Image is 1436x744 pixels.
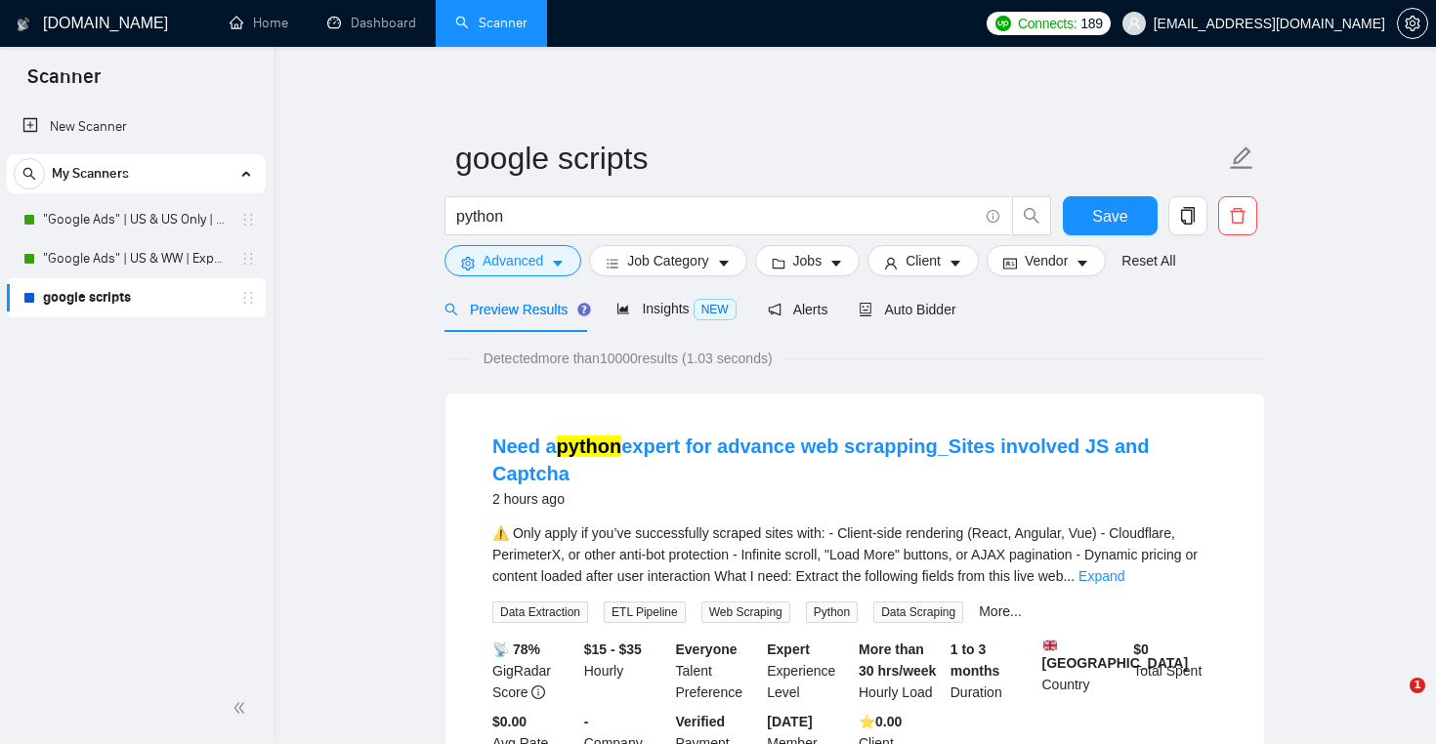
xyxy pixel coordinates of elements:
[531,685,545,699] span: info-circle
[15,167,44,181] span: search
[950,641,1000,679] b: 1 to 3 months
[979,603,1022,619] a: More...
[1092,204,1127,228] span: Save
[1063,196,1158,235] button: Save
[589,245,746,276] button: barsJob Categorycaret-down
[240,212,256,227] span: holder
[995,16,1011,31] img: upwork-logo.png
[1370,678,1416,724] iframe: Intercom live chat
[772,256,785,270] span: folder
[7,107,266,146] li: New Scanner
[767,714,812,729] b: [DATE]
[717,256,731,270] span: caret-down
[767,641,810,657] b: Expert
[694,299,737,320] span: NEW
[829,256,843,270] span: caret-down
[492,435,1149,484] a: Need apythonexpert for advance web scrapping_Sites involved JS and Captcha
[240,290,256,306] span: holder
[470,348,786,369] span: Detected more than 10000 results (1.03 seconds)
[43,200,229,239] a: "Google Ads" | US & US Only | Expert
[1397,16,1428,31] a: setting
[461,256,475,270] span: setting
[444,245,581,276] button: settingAdvancedcaret-down
[1129,639,1221,703] div: Total Spent
[1397,8,1428,39] button: setting
[949,256,962,270] span: caret-down
[7,154,266,317] li: My Scanners
[906,250,941,271] span: Client
[557,435,622,457] mark: python
[1168,196,1207,235] button: copy
[793,250,823,271] span: Jobs
[456,204,978,228] input: Search Freelance Jobs...
[240,251,256,267] span: holder
[483,250,543,271] span: Advanced
[230,15,288,31] a: homeHome
[768,302,828,317] span: Alerts
[1018,13,1077,34] span: Connects:
[1218,196,1257,235] button: delete
[701,601,790,623] span: Web Scraping
[1080,13,1102,34] span: 189
[627,250,708,271] span: Job Category
[867,245,979,276] button: userClientcaret-down
[444,303,458,316] span: search
[806,601,858,623] span: Python
[859,641,936,679] b: More than 30 hrs/week
[859,303,872,316] span: robot
[551,256,565,270] span: caret-down
[1127,17,1141,30] span: user
[763,639,855,703] div: Experience Level
[672,639,764,703] div: Talent Preference
[444,302,585,317] span: Preview Results
[1410,678,1425,693] span: 1
[1078,568,1124,584] a: Expand
[492,522,1217,587] div: ⚠ Only apply if you’ve successfully scraped sites with: - Client-side rendering (React, Angular, ...
[232,698,252,718] span: double-left
[947,639,1038,703] div: Duration
[1013,207,1050,225] span: search
[1063,568,1075,584] span: ...
[606,256,619,270] span: bars
[859,714,902,729] b: ⭐️ 0.00
[488,639,580,703] div: GigRadar Score
[873,601,963,623] span: Data Scraping
[43,278,229,317] a: google scripts
[1025,250,1068,271] span: Vendor
[1012,196,1051,235] button: search
[676,714,726,729] b: Verified
[768,303,781,316] span: notification
[580,639,672,703] div: Hourly
[1133,641,1149,657] b: $ 0
[492,525,1198,584] span: ⚠ Only apply if you’ve successfully scraped sites with: - Client-side rendering (React, Angular, ...
[22,107,250,146] a: New Scanner
[584,714,589,729] b: -
[755,245,861,276] button: folderJobscaret-down
[884,256,898,270] span: user
[859,302,955,317] span: Auto Bidder
[1042,639,1189,671] b: [GEOGRAPHIC_DATA]
[1219,207,1256,225] span: delete
[455,15,528,31] a: searchScanner
[492,641,540,657] b: 📡 78%
[1121,250,1175,271] a: Reset All
[52,154,129,193] span: My Scanners
[17,9,30,40] img: logo
[575,301,593,318] div: Tooltip anchor
[43,239,229,278] a: "Google Ads" | US & WW | Expert
[1003,256,1017,270] span: idcard
[327,15,416,31] a: dashboardDashboard
[1169,207,1206,225] span: copy
[1076,256,1089,270] span: caret-down
[584,641,642,657] b: $15 - $35
[616,301,736,316] span: Insights
[987,210,999,223] span: info-circle
[492,601,588,623] span: Data Extraction
[12,62,116,103] span: Scanner
[492,714,527,729] b: $0.00
[1038,639,1130,703] div: Country
[14,158,45,189] button: search
[455,134,1225,183] input: Scanner name...
[987,245,1106,276] button: idcardVendorcaret-down
[676,641,738,657] b: Everyone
